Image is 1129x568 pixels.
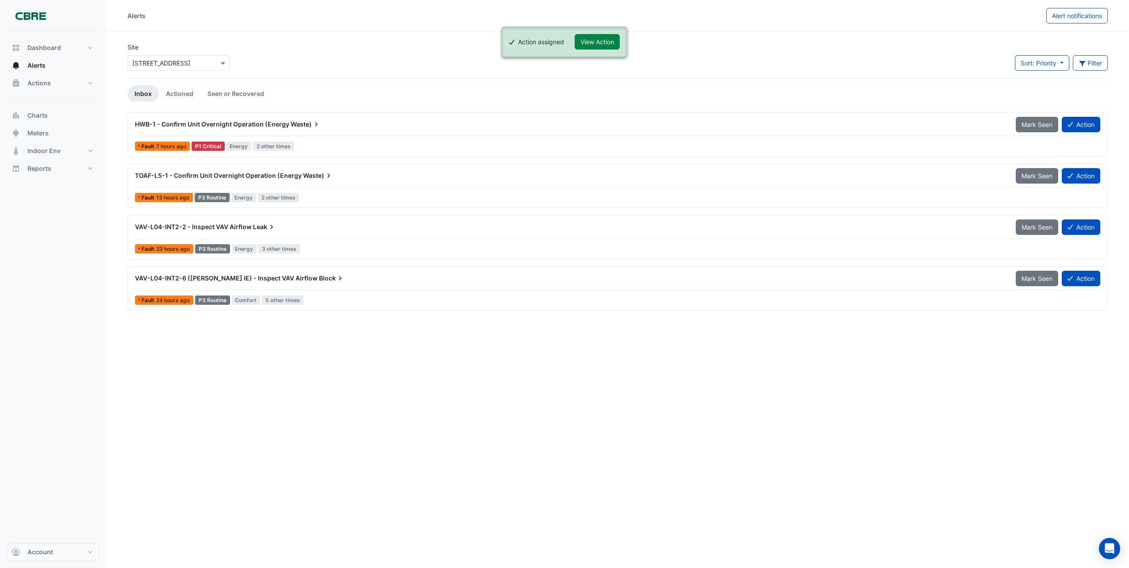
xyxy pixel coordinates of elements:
[1052,12,1102,19] span: Alert notifications
[7,107,99,124] button: Charts
[1099,538,1120,559] div: Open Intercom Messenger
[291,120,321,129] span: Waste)
[303,171,333,180] span: Waste)
[7,543,99,561] button: Account
[7,57,99,74] button: Alerts
[7,124,99,142] button: Meters
[232,296,261,305] span: Comfort
[127,85,159,102] a: Inbox
[12,43,20,52] app-icon: Dashboard
[1021,59,1056,67] span: Sort: Priority
[27,111,48,120] span: Charts
[142,246,156,252] span: Fault
[27,61,46,70] span: Alerts
[135,172,302,179] span: TOAF-L5-1 - Confirm Unit Overnight Operation (Energy
[262,296,303,305] span: 5 other times
[156,143,186,150] span: Tue 23-Sep-2025 03:51 AEST
[135,274,318,282] span: VAV-L04-INT2-6 ([PERSON_NAME] IE) - Inspect VAV Airflow
[518,37,564,46] div: Action assigned
[1021,223,1052,231] span: Mark Seen
[27,164,51,173] span: Reports
[12,79,20,88] app-icon: Actions
[1021,121,1052,128] span: Mark Seen
[142,298,156,303] span: Fault
[27,146,61,155] span: Indoor Env
[1015,55,1069,71] button: Sort: Priority
[135,120,289,128] span: HWB-1 - Confirm Unit Overnight Operation (Energy
[127,42,138,52] label: Site
[156,194,189,201] span: Mon 22-Sep-2025 22:06 AEST
[1062,168,1100,184] button: Action
[7,142,99,160] button: Indoor Env
[156,297,190,303] span: Mon 22-Sep-2025 11:21 AEST
[27,548,53,556] span: Account
[27,79,51,88] span: Actions
[232,244,257,253] span: Energy
[12,111,20,120] app-icon: Charts
[1021,172,1052,180] span: Mark Seen
[12,61,20,70] app-icon: Alerts
[1016,271,1058,286] button: Mark Seen
[195,244,230,253] div: P3 Routine
[1062,271,1100,286] button: Action
[195,296,230,305] div: P3 Routine
[1016,117,1058,132] button: Mark Seen
[258,193,299,202] span: 2 other times
[127,11,146,20] div: Alerts
[200,85,271,102] a: Seen or Recovered
[11,7,50,25] img: Company Logo
[1016,168,1058,184] button: Mark Seen
[195,193,230,202] div: P3 Routine
[227,142,252,151] span: Energy
[142,144,156,149] span: Fault
[1016,219,1058,235] button: Mark Seen
[135,223,252,230] span: VAV-L04-INT2-2 - Inspect VAV Airflow
[7,74,99,92] button: Actions
[12,164,20,173] app-icon: Reports
[1021,275,1052,282] span: Mark Seen
[231,193,257,202] span: Energy
[12,146,20,155] app-icon: Indoor Env
[253,142,294,151] span: 2 other times
[1062,117,1100,132] button: Action
[7,39,99,57] button: Dashboard
[142,195,156,200] span: Fault
[156,246,190,252] span: Mon 22-Sep-2025 11:36 AEST
[27,129,49,138] span: Meters
[159,85,200,102] a: Actioned
[192,142,225,151] div: P1 Critical
[575,34,620,50] button: View Action
[27,43,61,52] span: Dashboard
[1073,55,1108,71] button: Filter
[1046,8,1108,23] button: Alert notifications
[319,274,345,283] span: Block
[258,244,300,253] span: 3 other times
[253,223,276,231] span: Leak
[12,129,20,138] app-icon: Meters
[7,160,99,177] button: Reports
[1062,219,1100,235] button: Action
